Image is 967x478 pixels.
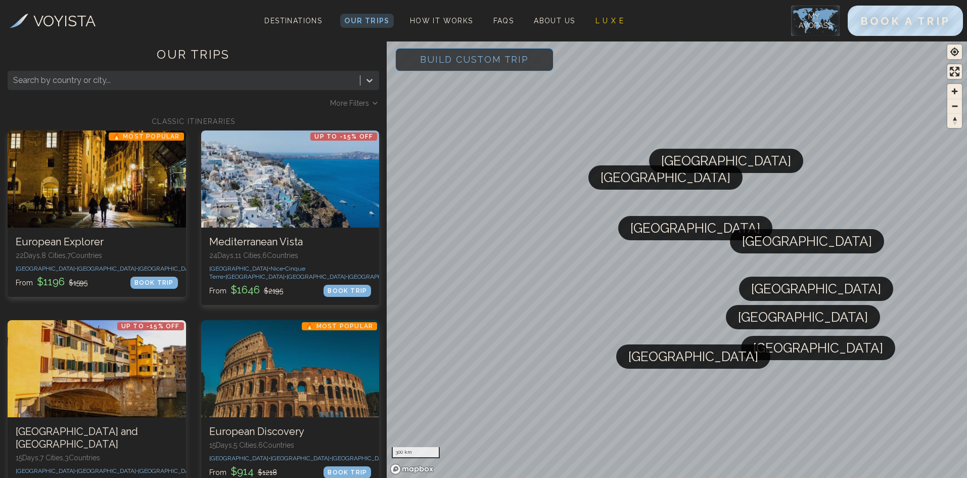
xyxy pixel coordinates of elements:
a: Mapbox homepage [390,463,434,475]
span: [GEOGRAPHIC_DATA] [661,149,791,173]
span: $ 1218 [258,468,277,476]
span: [GEOGRAPHIC_DATA] • [209,455,270,462]
span: [GEOGRAPHIC_DATA] [630,216,760,240]
a: Our Trips [340,14,394,28]
div: 300 km [392,447,440,458]
span: Our Trips [344,17,390,25]
button: Build Custom Trip [395,48,554,72]
p: 15 Days, 7 Cities, 3 Countr ies [16,453,178,463]
span: [GEOGRAPHIC_DATA] [753,336,883,360]
span: [GEOGRAPHIC_DATA] • [16,467,77,474]
a: FAQs [489,14,518,28]
p: 24 Days, 11 Cities, 6 Countr ies [209,250,372,260]
h1: OUR TRIPS [8,47,379,71]
span: [GEOGRAPHIC_DATA] • [287,273,348,280]
span: Build Custom Trip [404,38,545,81]
button: Find my location [947,45,962,59]
span: BOOK A TRIP [860,15,950,27]
span: $ 1196 [35,276,67,288]
span: $ 2195 [264,287,283,295]
h3: Mediterranean Vista [209,236,372,248]
p: 22 Days, 8 Cities, 7 Countr ies [16,250,178,260]
h3: [GEOGRAPHIC_DATA] and [GEOGRAPHIC_DATA] [16,425,178,451]
span: [GEOGRAPHIC_DATA] • [348,273,409,280]
span: How It Works [410,17,473,25]
button: Zoom out [947,99,962,113]
h3: VOYISTA [33,10,96,32]
button: Zoom in [947,84,962,99]
div: BOOK TRIP [130,277,178,289]
a: About Us [530,14,579,28]
a: How It Works [406,14,477,28]
canvas: Map [387,39,967,478]
p: 15 Days, 5 Cities, 6 Countr ies [209,440,372,450]
h2: CLASSIC ITINERARIES [8,116,379,126]
span: [GEOGRAPHIC_DATA] • [270,455,332,462]
h3: European Explorer [16,236,178,248]
img: My Account [791,6,840,36]
span: [GEOGRAPHIC_DATA] • [209,265,270,272]
button: Reset bearing to north [947,113,962,128]
span: [GEOGRAPHIC_DATA] • [225,273,287,280]
span: About Us [534,17,575,25]
img: Voyista Logo [10,14,28,28]
button: BOOK A TRIP [848,6,963,36]
span: FAQs [493,17,514,25]
span: [GEOGRAPHIC_DATA] • [77,265,138,272]
span: L U X E [595,17,624,25]
a: Mediterranean VistaUp to -15% OFFMediterranean Vista24Days,11 Cities,6Countries[GEOGRAPHIC_DATA]•... [201,131,380,305]
span: [GEOGRAPHIC_DATA] • [332,455,393,462]
span: Reset bearing to north [947,114,962,128]
button: Enter fullscreen [947,64,962,79]
p: Up to -15% OFF [117,322,184,330]
span: [GEOGRAPHIC_DATA] • [138,265,199,272]
span: $ 914 [228,465,256,477]
a: VOYISTA [10,10,96,32]
p: From [16,275,87,289]
span: [GEOGRAPHIC_DATA] • [16,265,77,272]
span: [GEOGRAPHIC_DATA] • [138,467,199,474]
span: [GEOGRAPHIC_DATA] • [77,467,138,474]
span: Nice • [270,265,285,272]
span: More Filters [330,98,369,108]
a: BOOK A TRIP [848,17,963,27]
p: From [209,283,283,297]
p: 🔥 Most Popular [109,133,184,141]
span: $ 1595 [69,279,87,287]
h3: European Discovery [209,425,372,438]
span: [GEOGRAPHIC_DATA] [751,277,881,301]
span: [GEOGRAPHIC_DATA] [601,165,730,190]
p: 🔥 Most Popular [302,322,377,330]
span: Destinations [260,13,326,42]
p: Up to -15% OFF [310,133,377,141]
span: $ 1646 [228,284,262,296]
a: L U X E [591,14,628,28]
span: [GEOGRAPHIC_DATA] [738,305,868,329]
div: BOOK TRIP [324,285,371,297]
span: [GEOGRAPHIC_DATA] [628,344,758,369]
a: European Explorer🔥 Most PopularEuropean Explorer22Days,8 Cities,7Countries[GEOGRAPHIC_DATA]•[GEOG... [8,131,186,297]
span: [GEOGRAPHIC_DATA] [742,229,872,253]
